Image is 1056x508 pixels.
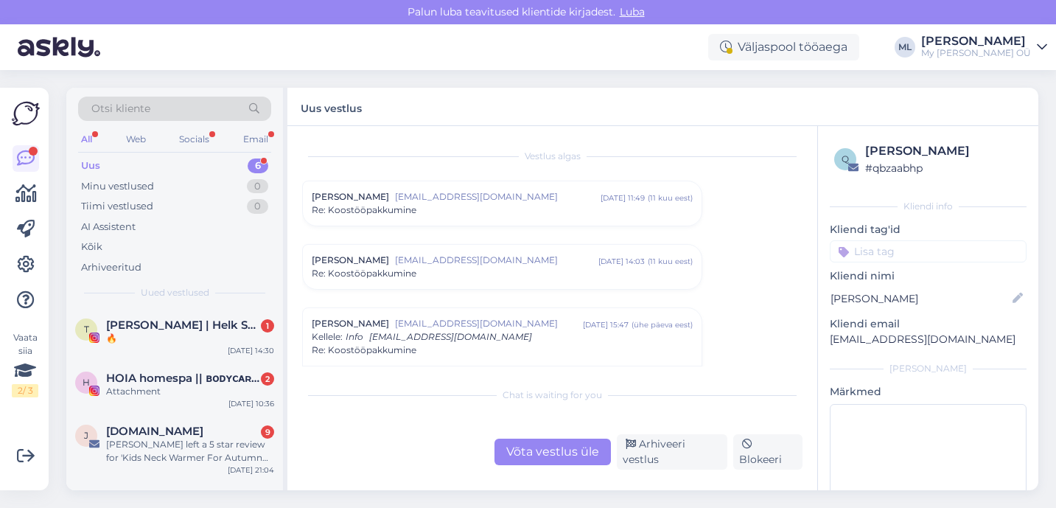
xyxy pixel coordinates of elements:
[632,319,693,330] div: ( ühe päeva eest )
[830,268,1027,284] p: Kliendi nimi
[830,332,1027,347] p: [EMAIL_ADDRESS][DOMAIN_NAME]
[601,192,645,203] div: [DATE] 11:49
[106,438,274,464] div: [PERSON_NAME] left a 5 star review for 'Kids Neck Warmer For Autumn And Spring TARON'
[302,389,803,402] div: Chat is waiting for you
[921,35,1047,59] a: [PERSON_NAME]My [PERSON_NAME] OÜ
[78,130,95,149] div: All
[312,190,389,203] span: [PERSON_NAME]
[312,254,389,267] span: [PERSON_NAME]
[312,267,416,280] span: Re: Koostööpakkumine
[106,385,274,398] div: Attachment
[81,220,136,234] div: AI Assistent
[84,324,89,335] span: T
[81,159,100,173] div: Uus
[261,425,274,439] div: 9
[248,159,268,173] div: 6
[733,434,803,470] div: Blokeeri
[583,319,629,330] div: [DATE] 15:47
[228,345,274,356] div: [DATE] 14:30
[106,332,274,345] div: 🔥
[312,344,416,357] span: Re: Koostööpakkumine
[494,439,611,465] div: Võta vestlus üle
[617,434,728,470] div: Arhiveeri vestlus
[261,319,274,333] div: 1
[865,160,1022,176] div: # qbzaabhp
[831,290,1010,307] input: Lisa nimi
[648,256,693,267] div: ( 11 kuu eest )
[395,317,583,330] span: [EMAIL_ADDRESS][DOMAIN_NAME]
[369,331,532,342] span: [EMAIL_ADDRESS][DOMAIN_NAME]
[91,101,150,116] span: Otsi kliente
[247,199,268,214] div: 0
[921,47,1031,59] div: My [PERSON_NAME] OÜ
[830,200,1027,213] div: Kliendi info
[895,37,915,58] div: ML
[312,317,389,330] span: [PERSON_NAME]
[83,377,90,388] span: H
[921,35,1031,47] div: [PERSON_NAME]
[312,331,343,342] span: Kellele :
[81,199,153,214] div: Tiimi vestlused
[302,150,803,163] div: Vestlus algas
[830,384,1027,400] p: Märkmed
[81,179,154,194] div: Minu vestlused
[12,384,38,397] div: 2 / 3
[648,192,693,203] div: ( 11 kuu eest )
[106,425,203,438] span: Judge.me
[247,179,268,194] div: 0
[865,142,1022,160] div: [PERSON_NAME]
[830,222,1027,237] p: Kliendi tag'id
[240,130,271,149] div: Email
[228,464,274,476] div: [DATE] 21:04
[615,5,649,18] span: Luba
[123,130,149,149] div: Web
[12,100,40,128] img: Askly Logo
[261,372,274,386] div: 2
[106,319,259,332] span: Teele | Helk Stuudio
[395,254,598,267] span: [EMAIL_ADDRESS][DOMAIN_NAME]
[141,286,209,299] span: Uued vestlused
[312,203,416,217] span: Re: Koostööpakkumine
[228,398,274,409] div: [DATE] 10:36
[81,240,102,254] div: Kõik
[830,362,1027,375] div: [PERSON_NAME]
[81,260,141,275] div: Arhiveeritud
[598,256,645,267] div: [DATE] 14:03
[842,153,849,164] span: q
[830,316,1027,332] p: Kliendi email
[176,130,212,149] div: Socials
[301,97,362,116] label: Uus vestlus
[106,372,259,385] span: HOIA homespa || ʙᴏᴅʏᴄᴀʀᴇ 🌿
[395,190,601,203] span: [EMAIL_ADDRESS][DOMAIN_NAME]
[12,331,38,397] div: Vaata siia
[830,240,1027,262] input: Lisa tag
[708,34,859,60] div: Väljaspool tööaega
[346,331,363,342] span: Info
[84,430,88,441] span: J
